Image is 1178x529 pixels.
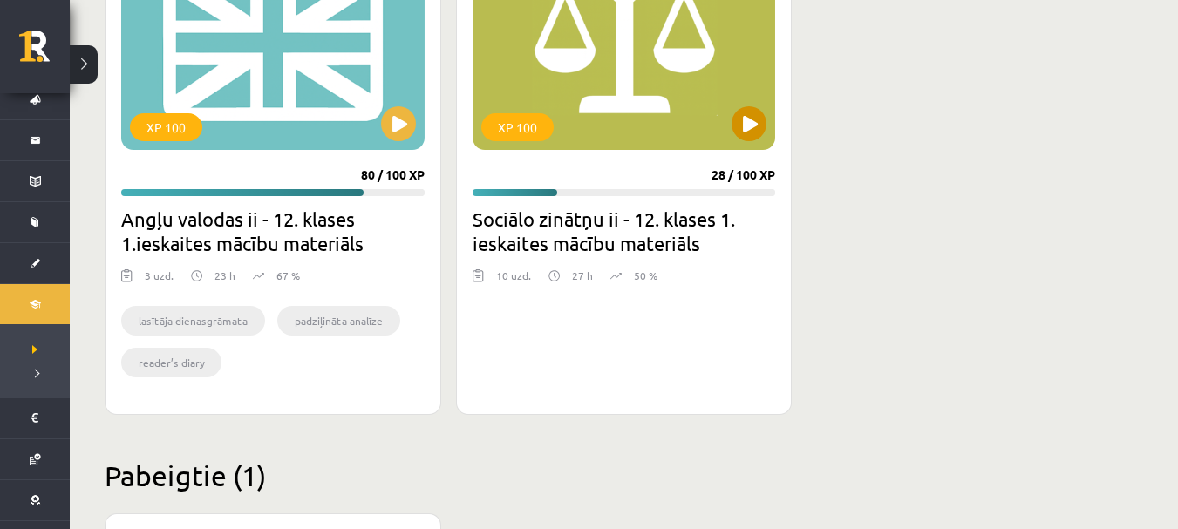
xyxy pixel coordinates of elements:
h2: Sociālo zinātņu ii - 12. klases 1. ieskaites mācību materiāls [473,207,776,255]
p: 67 % [276,268,300,283]
li: padziļināta analīze [277,306,400,336]
h2: Pabeigtie (1) [105,458,1143,492]
p: 23 h [214,268,235,283]
div: 3 uzd. [145,268,174,294]
h2: Angļu valodas ii - 12. klases 1.ieskaites mācību materiāls [121,207,425,255]
div: XP 100 [481,113,554,141]
a: Rīgas 1. Tālmācības vidusskola [19,31,70,74]
li: lasītāja dienasgrāmata [121,306,265,336]
p: 50 % [634,268,657,283]
div: 10 uzd. [496,268,531,294]
div: XP 100 [130,113,202,141]
li: reader’s diary [121,348,221,377]
p: 27 h [572,268,593,283]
